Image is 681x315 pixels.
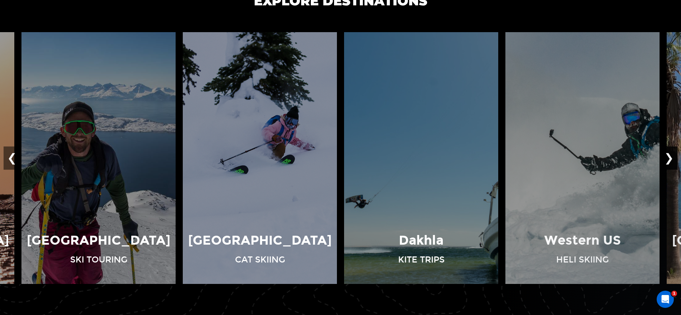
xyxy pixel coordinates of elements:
[70,254,127,266] p: Ski Touring
[235,254,285,266] p: Cat Skiing
[661,146,677,170] button: ❯
[544,231,621,250] p: Western US
[188,231,332,250] p: [GEOGRAPHIC_DATA]
[657,291,674,308] iframe: Intercom live chat
[398,254,445,266] p: Kite Trips
[399,231,444,250] p: Dakhla
[27,231,170,250] p: [GEOGRAPHIC_DATA]
[671,291,677,296] span: 1
[4,146,20,170] button: ❮
[556,254,609,266] p: Heli Skiing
